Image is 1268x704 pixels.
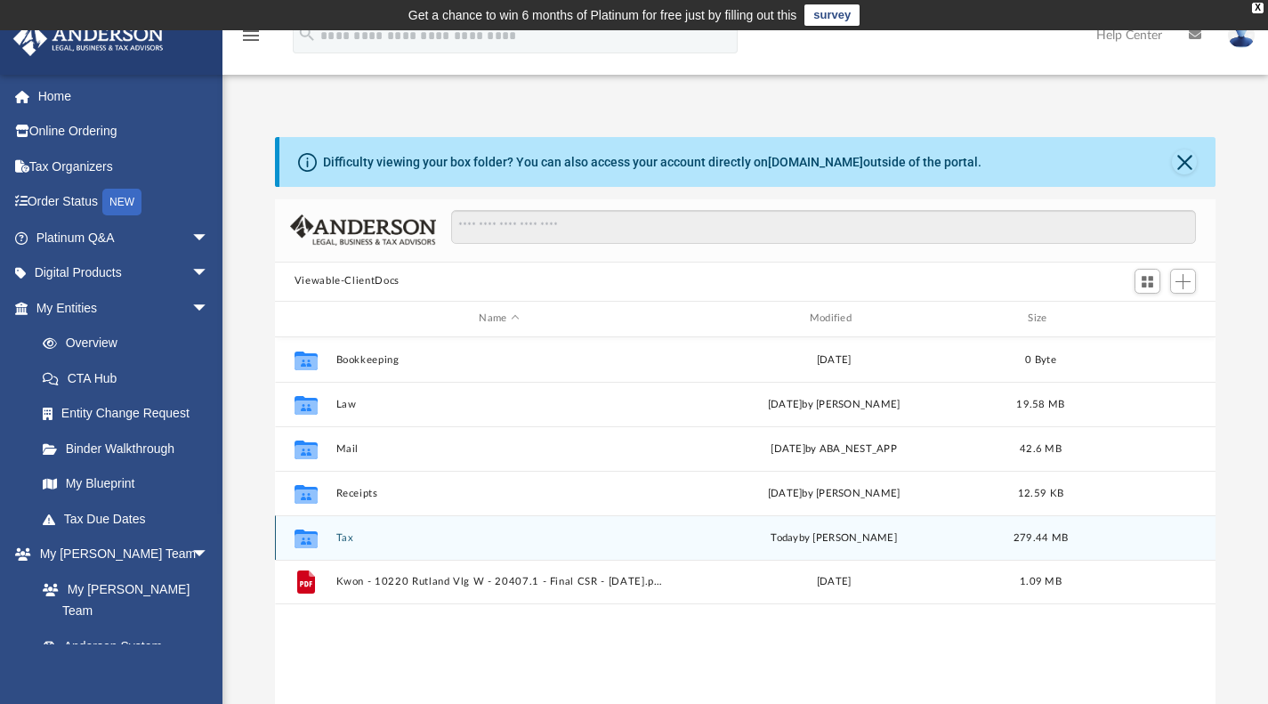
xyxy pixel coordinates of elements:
[670,352,997,368] div: [DATE]
[25,396,236,432] a: Entity Change Request
[771,532,798,542] span: today
[1252,3,1264,13] div: close
[335,576,662,587] button: Kwon - 10220 Rutland Vlg W - 20407.1 - Final CSR - [DATE].pdf
[451,210,1196,244] input: Search files and folders
[335,311,662,327] div: Name
[25,628,227,664] a: Anderson System
[12,220,236,255] a: Platinum Q&Aarrow_drop_down
[1016,399,1064,409] span: 19.58 MB
[1025,354,1056,364] span: 0 Byte
[408,4,797,26] div: Get a chance to win 6 months of Platinum for free just by filling out this
[295,273,400,289] button: Viewable-ClientDocs
[335,353,662,365] button: Bookkeeping
[335,531,662,543] button: Tax
[12,537,227,572] a: My [PERSON_NAME] Teamarrow_drop_down
[191,220,227,256] span: arrow_drop_down
[670,574,997,590] div: [DATE]
[335,398,662,409] button: Law
[1014,532,1068,542] span: 279.44 MB
[335,442,662,454] button: Mail
[297,24,317,44] i: search
[25,326,236,361] a: Overview
[240,34,262,46] a: menu
[12,78,236,114] a: Home
[1172,150,1197,174] button: Close
[191,537,227,573] span: arrow_drop_down
[1020,443,1062,453] span: 42.6 MB
[768,155,863,169] a: [DOMAIN_NAME]
[670,396,997,412] div: [DATE] by [PERSON_NAME]
[102,189,141,215] div: NEW
[1135,269,1161,294] button: Switch to Grid View
[191,255,227,292] span: arrow_drop_down
[1018,488,1063,498] span: 12.59 KB
[8,21,169,56] img: Anderson Advisors Platinum Portal
[25,571,218,628] a: My [PERSON_NAME] Team
[12,255,236,291] a: Digital Productsarrow_drop_down
[12,184,236,221] a: Order StatusNEW
[25,360,236,396] a: CTA Hub
[1170,269,1197,294] button: Add
[670,530,997,546] div: by [PERSON_NAME]
[335,487,662,498] button: Receipts
[12,290,236,326] a: My Entitiesarrow_drop_down
[191,290,227,327] span: arrow_drop_down
[670,311,997,327] div: Modified
[25,431,236,466] a: Binder Walkthrough
[670,441,997,457] div: [DATE] by ABA_NEST_APP
[25,466,227,502] a: My Blueprint
[670,485,997,501] div: [DATE] by [PERSON_NAME]
[1020,577,1062,587] span: 1.09 MB
[12,149,236,184] a: Tax Organizers
[1084,311,1208,327] div: id
[240,25,262,46] i: menu
[323,153,981,172] div: Difficulty viewing your box folder? You can also access your account directly on outside of the p...
[283,311,327,327] div: id
[1005,311,1076,327] div: Size
[1228,22,1255,48] img: User Pic
[12,114,236,150] a: Online Ordering
[25,501,236,537] a: Tax Due Dates
[804,4,860,26] a: survey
